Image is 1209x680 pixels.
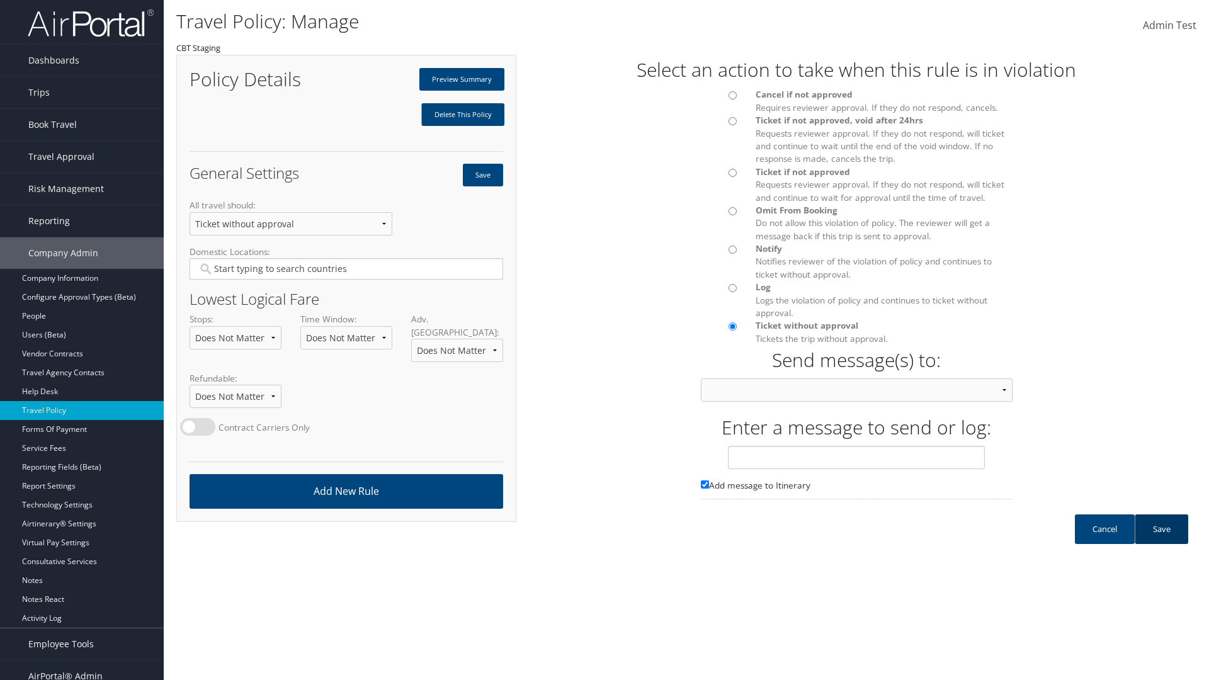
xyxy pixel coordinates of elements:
[28,8,154,38] img: airportal-logo.png
[1143,18,1196,32] span: Admin Test
[701,378,1013,402] select: Warning: Invalid argument supplied for foreach() in /var/www/[DOMAIN_NAME][URL] on line 20
[190,166,337,181] h2: General Settings
[190,292,503,307] h2: Lowest Logical Fare
[190,246,503,290] label: Domestic Locations:
[28,205,70,237] span: Reporting
[219,421,310,434] label: Contract Carriers Only
[756,281,1012,319] label: Logs the violation of policy and continues to ticket without approval.
[190,474,503,509] a: Add New Rule
[421,103,504,126] a: Delete This Policy
[28,109,77,140] span: Book Travel
[756,114,923,126] span: Ticket if not approved, void after 24hrs
[411,339,503,362] select: Adv. [GEOGRAPHIC_DATA]:
[516,57,1196,83] h1: Select an action to take when this rule is in violation
[198,263,494,275] input: Domestic Locations:
[28,77,50,108] span: Trips
[28,173,104,205] span: Risk Management
[701,480,709,489] input: Please leave this blank if you are unsure. Add message to Itinerary
[756,319,1012,345] label: Tickets the trip without approval.
[756,242,1012,281] label: Notifies reviewer of the violation of policy and continues to ticket without approval.
[516,414,1196,441] h1: Enter a message to send or log:
[190,70,337,89] h1: Policy Details
[190,326,281,349] select: Stops:
[756,88,853,100] span: Cancel if not approved
[756,281,771,293] span: Log
[756,204,837,216] span: Omit From Booking
[756,204,1012,242] label: Do not allow this violation of policy. The reviewer will get a message back if this trip is sent ...
[176,8,856,35] h1: Travel Policy: Manage
[190,199,392,245] label: All travel should:
[756,88,1012,114] label: Requires reviewer approval. If they do not respond, cancels.
[190,212,392,235] select: All travel should:
[1135,514,1188,544] a: Save
[756,319,858,331] span: Ticket without approval
[756,242,782,254] span: Notify
[28,628,94,660] span: Employee Tools
[190,313,281,359] label: Stops:
[701,347,1013,373] h1: Send message(s) to:
[756,166,1012,204] label: Requests reviewer approval. If they do not respond, will ticket and continue to wait for approval...
[1075,514,1135,544] a: Cancel
[300,313,392,359] label: Time Window:
[419,68,504,91] a: Preview Summary
[701,479,1013,499] label: Please leave this blank if you are unsure.
[1143,6,1196,45] a: Admin Test
[756,166,850,178] span: Ticket if not approved
[300,326,392,349] select: Time Window:
[28,45,79,76] span: Dashboards
[28,237,98,269] span: Company Admin
[28,141,94,173] span: Travel Approval
[176,42,220,54] small: CBT Staging
[463,164,503,186] button: Save
[190,372,281,418] label: Refundable:
[756,114,1012,166] label: Requests reviewer approval. If they do not respond, will ticket and continue to wait until the en...
[190,385,281,408] select: Refundable:
[411,313,503,372] label: Adv. [GEOGRAPHIC_DATA]:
